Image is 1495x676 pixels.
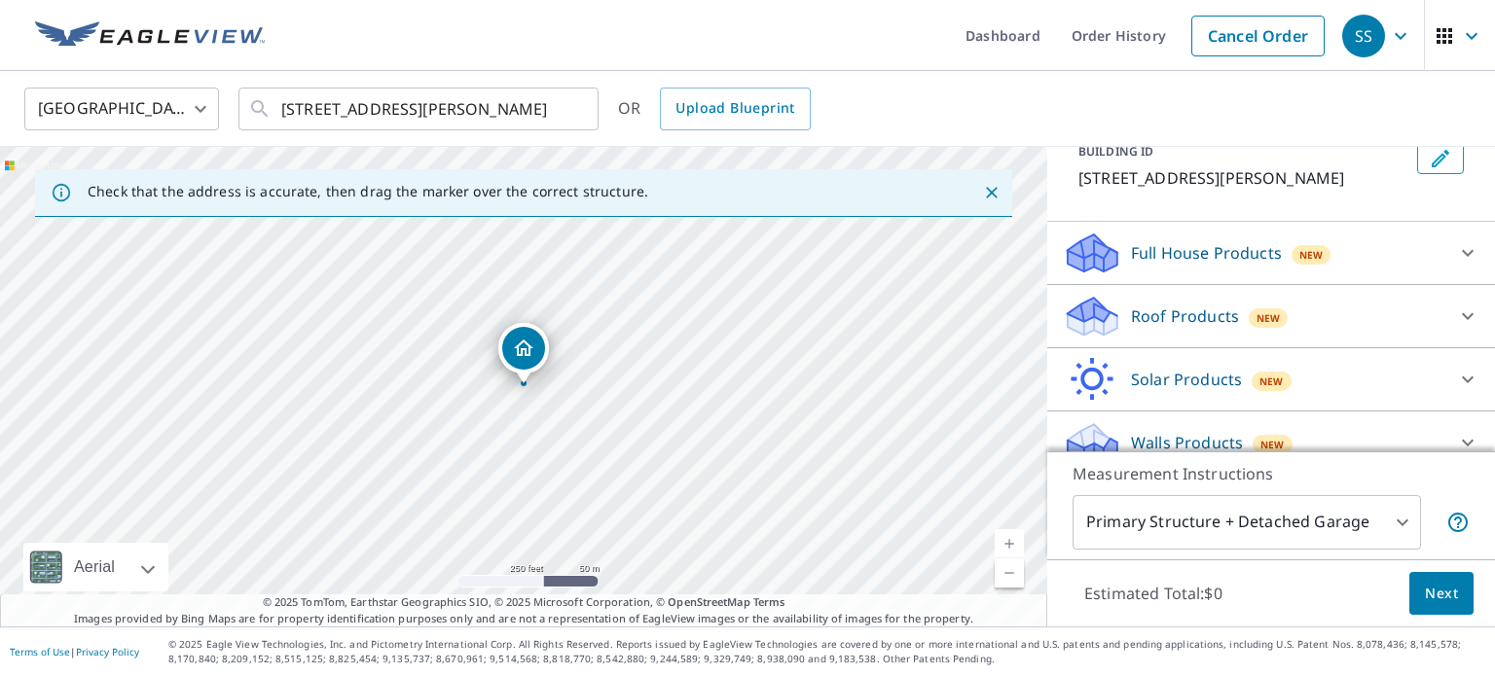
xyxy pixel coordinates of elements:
[1063,293,1479,339] div: Roof ProductsNew
[618,88,811,130] div: OR
[10,645,70,658] a: Terms of Use
[1131,241,1282,265] p: Full House Products
[1131,431,1243,454] p: Walls Products
[1078,166,1409,190] p: [STREET_ADDRESS][PERSON_NAME]
[35,21,265,51] img: EV Logo
[1069,572,1238,615] p: Estimated Total: $0
[1078,143,1153,160] p: BUILDING ID
[498,323,549,383] div: Dropped pin, building 1, Residential property, 820 Geraldine Ct Marengo, IL 60152
[753,594,785,609] a: Terms
[23,543,168,591] div: Aerial
[660,88,810,130] a: Upload Blueprint
[1073,462,1470,485] p: Measurement Instructions
[281,82,559,136] input: Search by address or latitude-longitude
[76,645,139,658] a: Privacy Policy
[1342,15,1385,57] div: SS
[10,646,139,658] p: |
[1063,356,1479,403] div: Solar ProductsNew
[668,594,749,609] a: OpenStreetMap
[1409,572,1474,616] button: Next
[675,96,794,121] span: Upload Blueprint
[1063,230,1479,276] div: Full House ProductsNew
[24,82,219,136] div: [GEOGRAPHIC_DATA]
[88,183,648,200] p: Check that the address is accurate, then drag the marker over the correct structure.
[1073,495,1421,550] div: Primary Structure + Detached Garage
[1063,419,1479,466] div: Walls ProductsNew
[1446,511,1470,534] span: Your report will include the primary structure and a detached garage if one exists.
[263,594,785,611] span: © 2025 TomTom, Earthstar Geographics SIO, © 2025 Microsoft Corporation, ©
[1131,304,1239,328] p: Roof Products
[995,529,1024,558] a: Current Level 17, Zoom In
[995,558,1024,587] a: Current Level 17, Zoom Out
[1299,247,1324,263] span: New
[1257,310,1281,326] span: New
[979,180,1004,205] button: Close
[1425,582,1458,606] span: Next
[1260,437,1285,452] span: New
[168,637,1485,666] p: © 2025 Eagle View Technologies, Inc. and Pictometry International Corp. All Rights Reserved. Repo...
[1191,16,1325,56] a: Cancel Order
[1259,374,1284,389] span: New
[1131,368,1242,391] p: Solar Products
[68,543,121,591] div: Aerial
[1417,143,1464,174] button: Edit building 1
